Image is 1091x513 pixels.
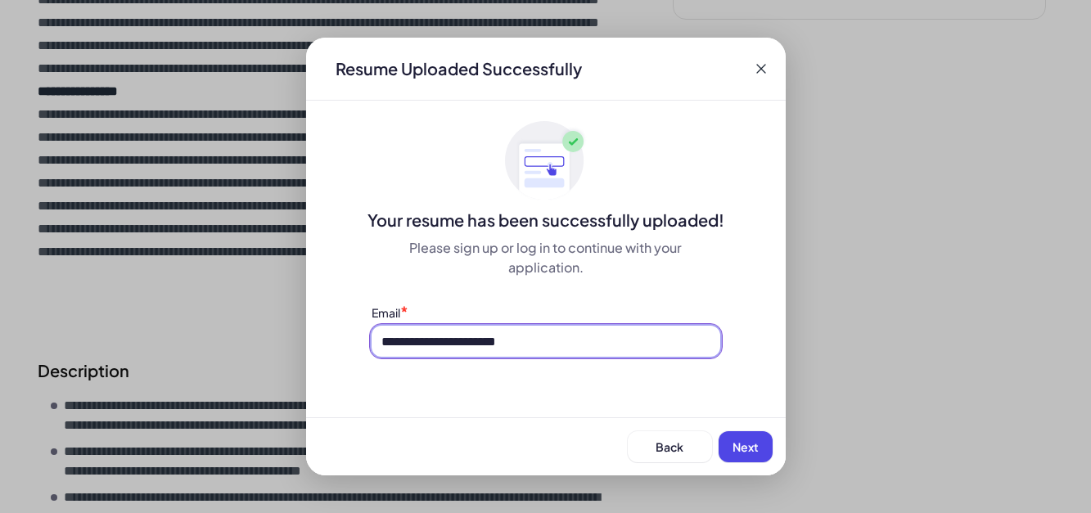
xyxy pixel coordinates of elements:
div: Resume Uploaded Successfully [322,57,595,80]
div: Your resume has been successfully uploaded! [306,209,786,232]
span: Next [733,439,759,454]
button: Back [628,431,712,462]
div: Please sign up or log in to continue with your application. [372,238,720,277]
img: ApplyedMaskGroup3.svg [505,120,587,202]
label: Email [372,305,400,320]
span: Back [656,439,683,454]
button: Next [719,431,773,462]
